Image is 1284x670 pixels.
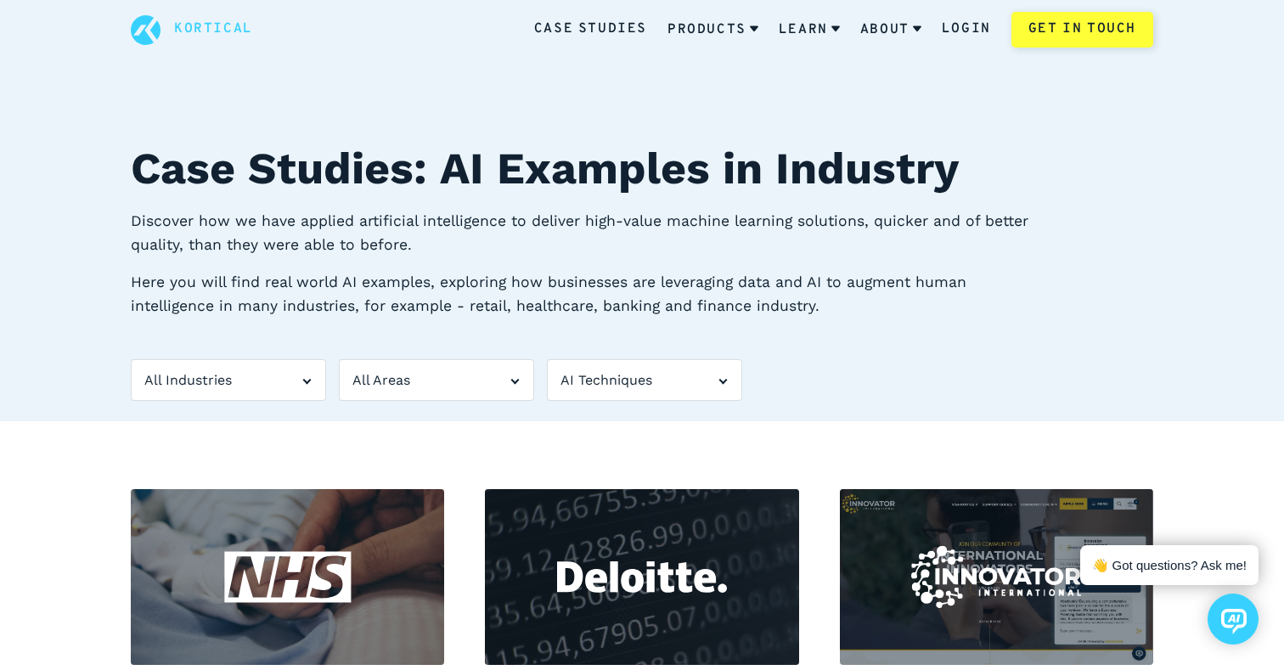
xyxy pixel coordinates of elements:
a: Login [942,19,991,41]
img: Innovator International client logo [911,546,1081,608]
p: Discover how we have applied artificial intelligence to deliver high-value machine learning solut... [131,209,1051,256]
a: NHS client logo [131,489,444,665]
a: Case Studies [534,19,647,41]
a: About [860,8,921,52]
p: Here you will find real world AI examples, exploring how businesses are leveraging data and AI to... [131,270,1051,318]
a: Get in touch [1011,12,1153,48]
a: Learn [779,8,840,52]
div: AI Techniques [547,359,742,402]
a: Deloitte client logo [485,489,798,665]
a: Products [667,8,758,52]
a: Kortical [174,19,253,41]
img: Deloitte client logo [557,561,727,594]
div: All Areas [339,359,534,402]
div: All Industries [131,359,326,402]
h1: Case Studies: AI Examples in Industry [131,136,1153,202]
a: Innovator International client logo [840,489,1153,665]
img: NHS client logo [224,543,352,611]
